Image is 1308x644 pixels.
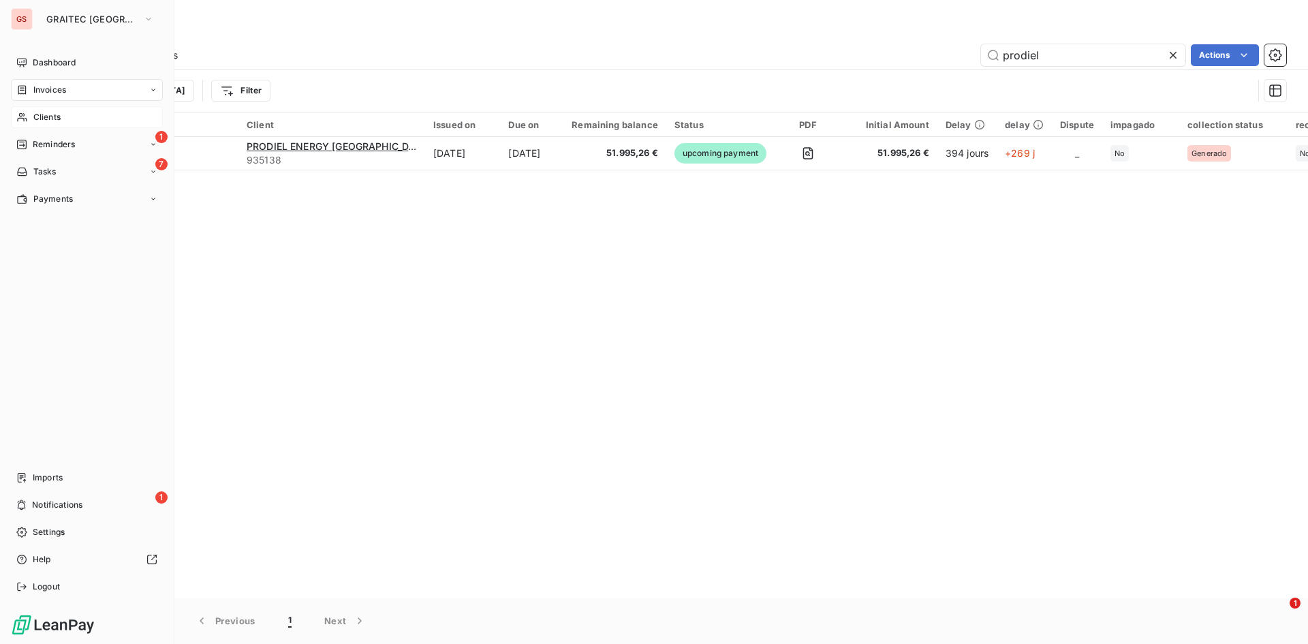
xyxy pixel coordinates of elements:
[11,8,33,30] div: GS
[33,526,65,538] span: Settings
[674,143,766,164] span: upcoming payment
[155,491,168,504] span: 1
[33,472,63,484] span: Imports
[33,553,51,566] span: Help
[572,147,658,160] span: 51.995,26 €
[508,119,555,130] div: Due on
[937,137,997,170] td: 394 jours
[1005,119,1044,130] div: delay
[33,581,60,593] span: Logout
[425,137,500,170] td: [DATE]
[500,137,563,170] td: [DATE]
[946,119,988,130] div: Delay
[33,111,61,123] span: Clients
[308,607,383,635] button: Next
[33,138,75,151] span: Reminders
[178,607,272,635] button: Previous
[1110,119,1171,130] div: impagado
[46,14,138,25] span: GRAITEC [GEOGRAPHIC_DATA]
[850,147,929,160] span: 51.995,26 €
[1060,119,1094,130] div: Dispute
[572,119,658,130] div: Remaining balance
[1262,598,1294,630] iframe: Intercom live chat
[288,614,292,628] span: 1
[247,140,445,152] span: PRODIEL ENERGY [GEOGRAPHIC_DATA] SL
[1115,149,1125,157] span: No
[155,131,168,143] span: 1
[783,119,832,130] div: PDF
[433,119,492,130] div: Issued on
[11,549,163,570] a: Help
[1005,147,1035,159] span: +269 j
[33,193,73,205] span: Payments
[211,80,270,102] button: Filter
[1290,598,1301,609] span: 1
[11,614,95,636] img: Logo LeanPay
[674,119,766,130] div: Status
[1187,119,1279,130] div: collection status
[1191,44,1259,66] button: Actions
[33,57,76,69] span: Dashboard
[32,499,82,511] span: Notifications
[1075,147,1079,159] span: _
[33,166,57,178] span: Tasks
[247,119,417,130] div: Client
[1192,149,1227,157] span: Generado
[33,84,66,96] span: Invoices
[850,119,929,130] div: Initial Amount
[272,607,308,635] button: 1
[155,158,168,170] span: 7
[247,153,417,167] span: 935138
[981,44,1185,66] input: Search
